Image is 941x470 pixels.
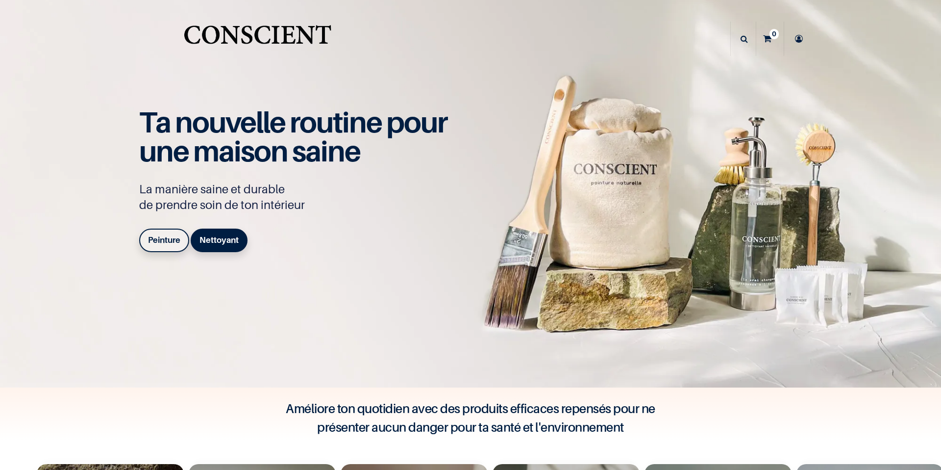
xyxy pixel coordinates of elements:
[182,20,333,58] a: Logo of Conscient
[148,235,180,245] b: Peinture
[139,229,189,252] a: Peinture
[891,407,937,453] iframe: Tidio Chat
[182,20,333,58] img: Conscient
[191,229,248,252] a: Nettoyant
[139,104,447,168] span: Ta nouvelle routine pour une maison saine
[139,182,458,213] p: La manière saine et durable de prendre soin de ton intérieur
[769,29,779,39] sup: 0
[199,235,239,245] b: Nettoyant
[274,399,667,437] h4: Améliore ton quotidien avec des produits efficaces repensés pour ne présenter aucun danger pour t...
[756,22,784,56] a: 0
